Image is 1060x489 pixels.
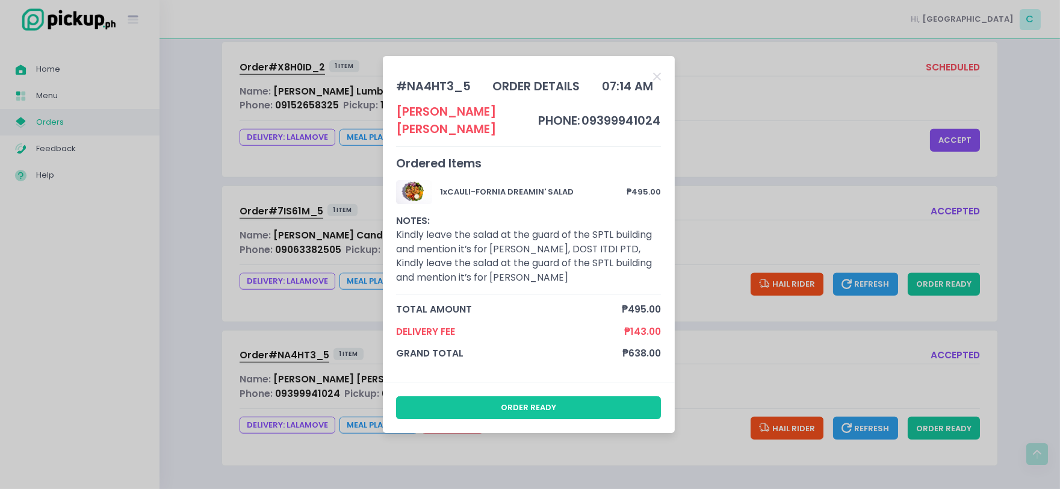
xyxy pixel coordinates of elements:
td: phone: [538,103,581,139]
button: order ready [396,396,661,419]
div: Ordered Items [396,155,661,172]
span: grand total [396,346,622,360]
span: ₱638.00 [622,346,661,360]
div: 07:14 AM [602,78,653,95]
span: 09399941024 [581,113,660,129]
div: [PERSON_NAME] [PERSON_NAME] [396,103,538,139]
div: # NA4HT3_5 [396,78,471,95]
span: ₱495.00 [622,302,661,316]
div: order details [493,78,580,95]
span: total amount [396,302,622,316]
span: ₱143.00 [624,325,661,338]
span: Delivery Fee [396,325,624,338]
button: Close [653,70,661,82]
